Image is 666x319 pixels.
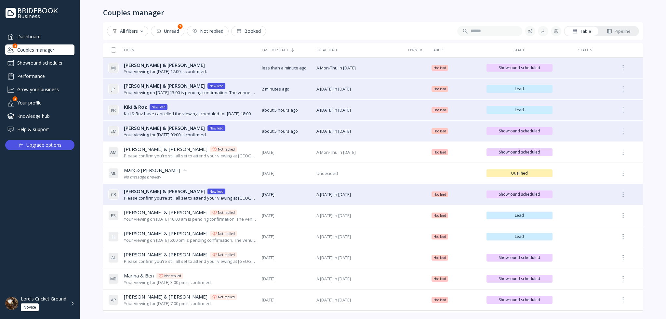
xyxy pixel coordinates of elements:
span: Undecided [316,170,399,177]
button: Upgrade options [5,140,74,150]
span: A Mon-Thu in [DATE] [316,65,399,71]
span: Qualified [489,171,550,176]
span: Hot lead [433,129,446,134]
div: Your viewing for [DATE] 7:00 pm is confirmed. [124,301,237,307]
div: Performance [5,71,74,81]
div: Not replied [218,210,235,215]
div: Your viewing for [DATE] 09:00 is confirmed. [124,132,225,138]
div: M L [108,168,119,178]
div: From [108,48,135,52]
div: Your viewing on [DATE] 13:00 is pending confirmation. The venue will approve or decline shortly. ... [124,90,257,96]
span: [DATE] [262,213,312,219]
span: Hot lead [433,192,446,197]
span: A [DATE] in [DATE] [316,107,399,113]
div: A P [108,295,119,305]
div: E M [108,126,119,136]
button: Booked [231,26,266,36]
span: [DATE] [262,297,312,303]
div: Knowledge hub [5,111,74,121]
span: A [DATE] in [DATE] [316,234,399,240]
div: Your viewing on [DATE] 10:00 am is pending confirmation. The venue will approve or decline shortl... [124,216,257,222]
div: Please confirm you're still all set to attend your viewing at [GEOGRAPHIC_DATA] on [DATE] 11:00. [124,153,257,159]
div: Please confirm you're still all set to attend your viewing at [GEOGRAPHIC_DATA] on [DATE] 18:00. [124,195,257,201]
div: Not replied [218,231,235,236]
span: A [DATE] in [DATE] [316,276,399,282]
div: Not replied [164,273,181,278]
span: [PERSON_NAME] & [PERSON_NAME] [124,188,205,195]
span: 2 minutes ago [262,86,312,92]
span: Showround scheduled [489,65,550,70]
img: dpr=2,fit=cover,g=face,w=48,h=48 [5,297,18,310]
span: [PERSON_NAME] & [PERSON_NAME] [124,146,207,153]
span: [DATE] [262,234,312,240]
div: Last message [262,48,312,52]
span: Lead [489,213,550,218]
span: Hot lead [433,297,446,302]
div: All filters [112,29,143,34]
div: Couples manager [5,44,74,55]
div: Pipeline [607,28,631,34]
span: Hot lead [433,65,446,70]
div: Not replied [192,29,223,34]
div: New lead [152,104,166,110]
div: Not replied [218,252,235,257]
span: [PERSON_NAME] & [PERSON_NAME] [124,209,207,216]
span: A [DATE] in [DATE] [316,191,399,198]
div: Your viewing for [DATE] 12:00 is confirmed. [124,68,207,75]
span: Lead [489,86,550,92]
span: Showround scheduled [489,192,550,197]
span: [PERSON_NAME] & [PERSON_NAME] [124,230,207,237]
div: Not replied [218,147,235,152]
span: about 5 hours ago [262,128,312,134]
div: A L [108,252,119,263]
div: E S [108,210,119,221]
span: A [DATE] in [DATE] [316,213,399,219]
span: [PERSON_NAME] & [PERSON_NAME] [124,125,205,131]
button: Not replied [187,26,229,36]
button: Unread [151,26,184,36]
span: [PERSON_NAME] & [PERSON_NAME] [124,82,205,89]
span: Showround scheduled [489,255,550,260]
div: Upgrade options [26,141,61,150]
div: Stage [486,48,553,52]
div: Your viewing on [DATE] 5:00 pm is pending confirmation. The venue will approve or decline shortly... [124,237,257,243]
div: New lead [209,189,223,194]
span: [DATE] [262,276,312,282]
span: Hot lead [433,276,446,281]
a: Help & support [5,124,74,135]
div: Novice [23,305,36,310]
div: Labels [432,48,481,52]
span: [DATE] [262,255,312,261]
span: about 5 hours ago [262,107,312,113]
span: Showround scheduled [489,276,550,281]
div: New lead [209,126,223,131]
div: Lord's Cricket Ground [21,296,66,302]
span: [PERSON_NAME] & [PERSON_NAME] [124,293,207,300]
span: [DATE] [262,149,312,155]
div: K R [108,105,119,115]
div: C R [108,189,119,200]
a: Grow your business [5,84,74,95]
div: Your profile [5,97,74,108]
span: A [DATE] in [DATE] [316,255,399,261]
div: J P [108,84,119,94]
span: A [DATE] in [DATE] [316,128,399,134]
span: Marina & Ben [124,272,154,279]
div: 5 [178,24,182,29]
span: Hot lead [433,107,446,113]
span: A Mon-Thu in [DATE] [316,149,399,155]
div: M B [108,274,119,284]
span: Showround scheduled [489,150,550,155]
span: Showround scheduled [489,129,550,134]
div: L L [108,231,119,242]
div: M J [108,63,119,73]
div: Couples manager [103,8,164,17]
i: No message preview [124,174,161,180]
a: Your profile2 [5,97,74,108]
span: Lead [489,234,550,239]
span: [DATE] [262,191,312,198]
div: 2 [13,96,18,101]
div: Showround scheduler [5,58,74,68]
